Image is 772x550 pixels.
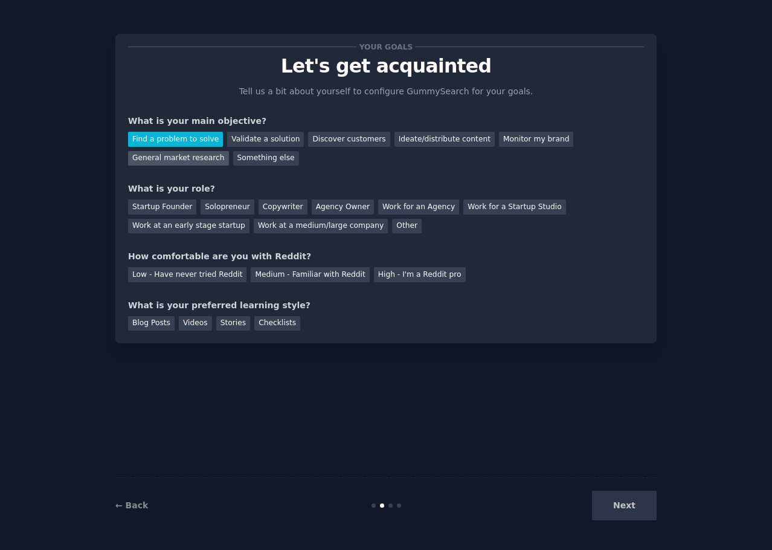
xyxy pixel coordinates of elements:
[201,199,254,215] div: Solopreneur
[251,267,369,282] div: Medium - Familiar with Reddit
[392,219,422,234] div: Other
[128,250,644,263] div: How comfortable are you with Reddit?
[499,132,573,147] div: Monitor my brand
[312,199,374,215] div: Agency Owner
[463,199,565,215] div: Work for a Startup Studio
[128,316,175,331] div: Blog Posts
[234,85,538,98] p: Tell us a bit about yourself to configure GummySearch for your goals.
[128,219,249,234] div: Work at an early stage startup
[115,500,148,510] a: ← Back
[128,183,644,195] div: What is your role?
[254,219,388,234] div: Work at a medium/large company
[357,40,415,53] span: Your goals
[128,132,223,147] div: Find a problem to solve
[259,199,307,215] div: Copywriter
[216,316,250,331] div: Stories
[374,267,466,282] div: High - I'm a Reddit pro
[128,299,644,312] div: What is your preferred learning style?
[128,199,196,215] div: Startup Founder
[128,267,246,282] div: Low - Have never tried Reddit
[254,316,300,331] div: Checklists
[179,316,212,331] div: Videos
[128,115,644,128] div: What is your main objective?
[128,56,644,77] p: Let's get acquainted
[128,151,229,166] div: General market research
[233,151,299,166] div: Something else
[394,132,495,147] div: Ideate/distribute content
[308,132,390,147] div: Discover customers
[378,199,459,215] div: Work for an Agency
[227,132,304,147] div: Validate a solution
